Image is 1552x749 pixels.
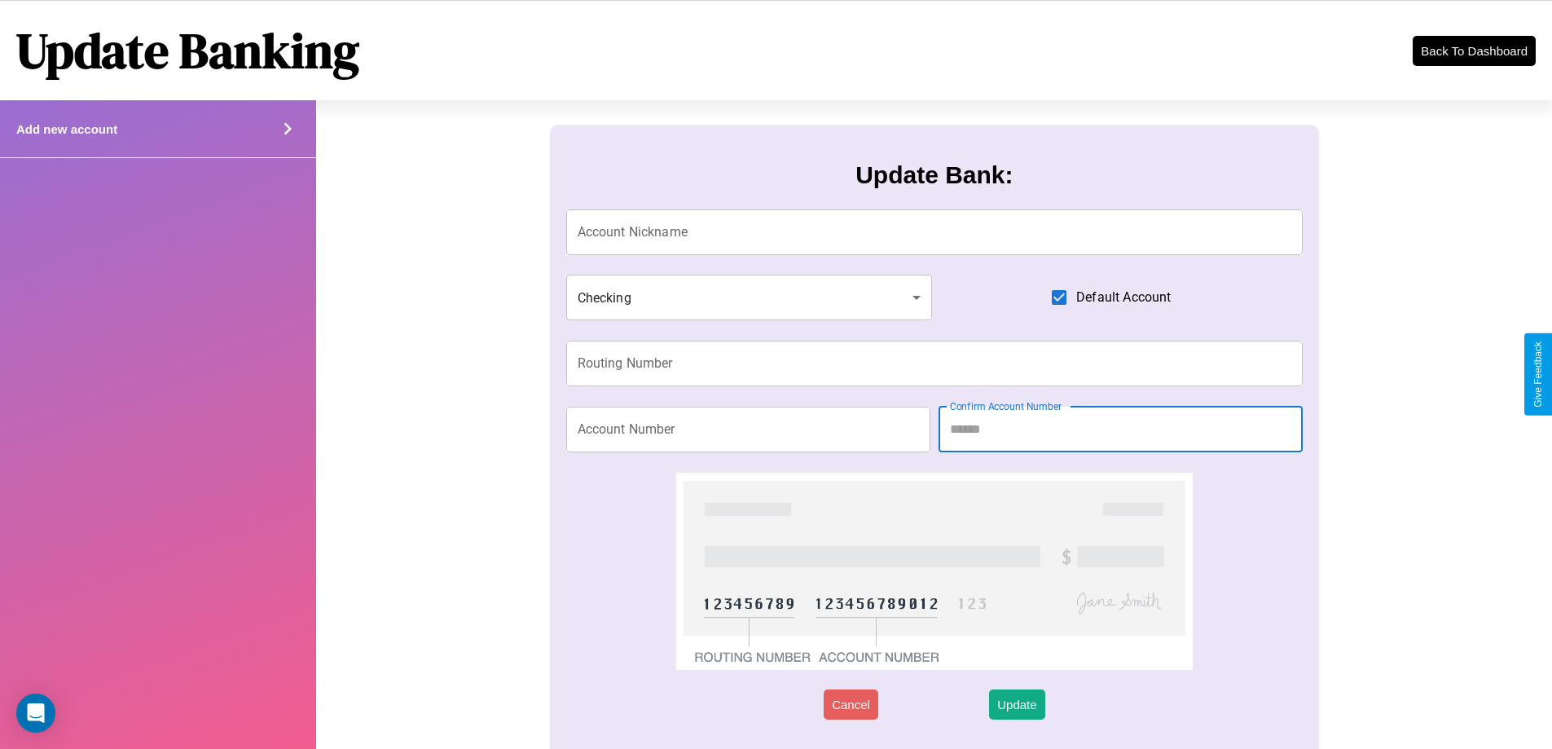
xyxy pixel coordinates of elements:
[16,17,359,84] h1: Update Banking
[1076,288,1171,307] span: Default Account
[16,694,55,733] div: Open Intercom Messenger
[16,122,117,136] h4: Add new account
[855,161,1013,189] h3: Update Bank:
[1532,341,1544,408] div: Give Feedback
[676,473,1192,670] img: check
[950,399,1062,413] label: Confirm Account Number
[566,275,933,320] div: Checking
[824,690,878,720] button: Cancel
[989,690,1044,720] button: Update
[1413,36,1536,66] button: Back To Dashboard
